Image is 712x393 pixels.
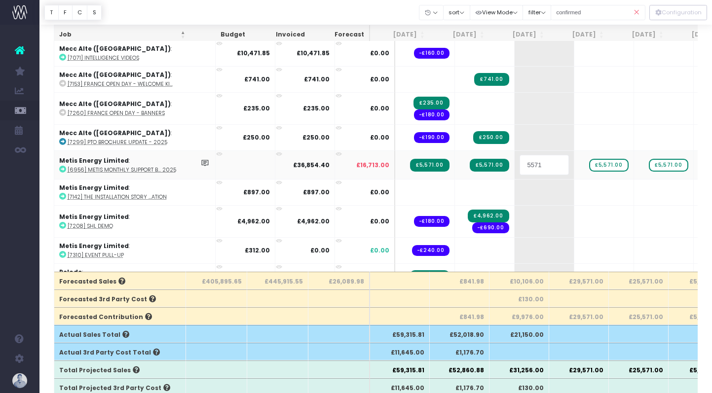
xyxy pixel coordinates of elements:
[68,166,176,174] abbr: [6956] Metis Monthly Support Billing 2025
[430,325,489,343] th: £52,018.90
[609,307,669,325] th: £25,571.00
[59,183,129,192] strong: Metis Energy Limited
[414,48,450,59] span: Streamtime order: 977 – Voiceovers UK
[302,133,330,142] strong: £250.00
[649,5,707,20] button: Configuration
[549,307,609,325] th: £29,571.00
[489,289,549,307] th: £130.00
[186,272,247,289] th: £405,895.65
[370,360,430,378] th: £59,315.81
[54,307,186,325] th: Forecasted Contribution
[414,132,450,143] span: Streamtime order: 991 – Digital Wordcrafts Ltd
[190,25,250,44] th: Budget
[54,360,186,378] th: Total Projected Sales
[468,210,509,222] span: Streamtime Invoice: 5206 – [7208] SHL Demo
[410,270,449,283] span: Streamtime Invoice: 5193 – [7294] PPT templates
[44,5,102,20] div: Vertical button group
[370,133,389,142] span: £0.00
[370,246,389,255] span: £0.00
[54,92,216,124] td: :
[470,5,524,20] button: View Mode
[414,216,450,227] span: Streamtime order: 965 – Steve Coxon
[245,246,270,254] strong: £312.00
[68,54,139,62] abbr: [7071] Intelligence Videos
[430,25,489,44] th: Sep 25: activate to sort column ascending
[304,75,330,83] strong: £741.00
[410,159,449,172] span: Streamtime Invoice: 5174 – [6956] Metis Design & Marketing Support 2025
[54,66,216,92] td: :
[413,97,449,109] span: Streamtime Invoice: 5186 – [7260] Check in banner - Print x 3
[589,159,628,172] span: wayahead Sales Forecast Item
[297,217,330,225] strong: £4,962.00
[59,156,129,165] strong: Metis Energy Limited
[58,5,73,20] button: F
[609,272,669,289] th: £25,571.00
[370,188,389,197] span: £0.00
[59,44,171,53] strong: Mecc Alte ([GEOGRAPHIC_DATA])
[474,73,509,86] span: Streamtime Invoice: 5190 – [7153] Jigsaw bookmark print
[370,217,389,226] span: £0.00
[370,343,430,360] th: £11,645.00
[303,104,330,112] strong: £235.00
[370,49,389,58] span: £0.00
[54,124,216,150] td: :
[609,360,669,378] th: £25,571.00
[68,193,167,201] abbr: [7142] The Installation Story Animation
[72,5,88,20] button: C
[293,161,330,169] strong: £36,854.40
[489,360,549,378] th: £31,256.00
[54,263,216,289] td: :
[489,307,549,325] th: £9,976.00
[68,222,113,230] abbr: [7208] SHL Demo
[59,213,129,221] strong: Metis Energy Limited
[247,272,308,289] th: £445,915.55
[549,272,609,289] th: £29,571.00
[609,25,669,44] th: Dec 25: activate to sort column ascending
[370,25,430,44] th: Aug 25: activate to sort column ascending
[250,25,310,44] th: Invoiced
[59,129,171,137] strong: Mecc Alte ([GEOGRAPHIC_DATA])
[12,373,27,388] img: images/default_profile_image.png
[244,75,270,83] strong: £741.00
[549,25,609,44] th: Nov 25: activate to sort column ascending
[430,307,489,325] th: £841.98
[430,272,489,289] th: £841.98
[649,159,688,172] span: wayahead Sales Forecast Item
[54,150,216,179] td: :
[68,80,173,88] abbr: [7153] France Open Day - Welcome Kit
[68,109,165,117] abbr: [7260] France Open Day - Banners
[59,277,125,286] span: Forecasted Sales
[370,325,430,343] th: £59,315.81
[68,139,167,146] abbr: [7299] PTO Brochure Update - 2025
[308,272,370,289] th: £26,089.98
[549,360,609,378] th: £29,571.00
[489,272,549,289] th: £10,106.00
[54,237,216,263] td: :
[54,179,216,205] td: :
[243,104,270,112] strong: £235.00
[237,217,270,225] strong: £4,962.00
[297,49,330,57] strong: £10,471.85
[68,251,124,259] abbr: [7310] Event pull-up
[310,25,370,44] th: Forecast
[470,159,509,172] span: Streamtime Invoice: 5207 – [6956] Metis Design & Marketing Support 2025
[649,5,707,20] div: Vertical button group
[489,25,549,44] th: Oct 25: activate to sort column ascending
[54,205,216,237] td: :
[551,5,645,20] input: Search...
[443,5,470,20] button: sort
[87,5,102,20] button: S
[430,360,489,378] th: £52,860.88
[54,40,216,66] td: :
[237,49,270,57] strong: £10,471.85
[54,343,186,360] th: Actual 3rd Party Cost Total
[44,5,59,20] button: T
[473,131,509,144] span: Streamtime Invoice: 5212 – [7299] PTO Brochure 2025 - Print
[472,222,509,233] span: Streamtime order: 992 – Voiceovers UK
[59,268,82,276] strong: Relode
[430,343,489,360] th: £1,176.70
[523,5,551,20] button: filter
[59,71,171,79] strong: Mecc Alte ([GEOGRAPHIC_DATA])
[54,289,186,307] th: Forecasted 3rd Party Cost
[370,104,389,113] span: £0.00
